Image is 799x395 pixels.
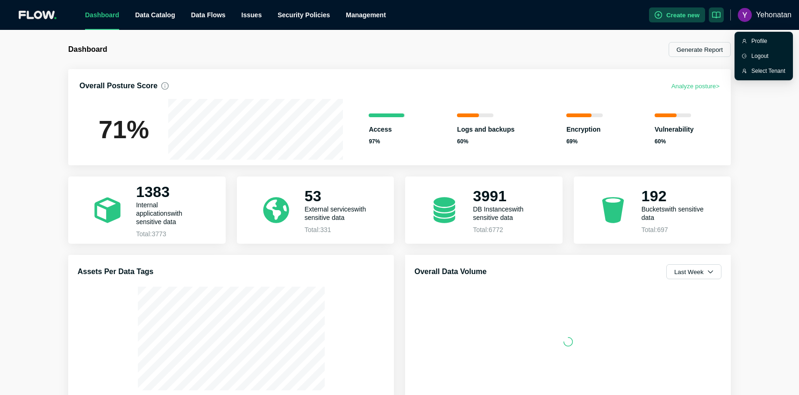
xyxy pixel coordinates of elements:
[305,205,372,222] p: External services with sensitive data
[671,80,720,92] button: Analyze posture>
[85,11,119,19] a: Dashboard
[473,226,540,233] p: Total: 6772
[566,138,603,145] p: 69 %
[655,125,694,134] p: Vulnerability
[751,36,785,46] div: Profile
[457,138,514,145] p: 60 %
[305,187,372,205] h2: 53
[649,7,705,22] button: Create new
[79,117,168,142] h1: 71 %
[405,176,563,244] a: 3991DB Instanceswith sensitive dataTotal:6772
[473,187,540,205] h2: 3991
[566,125,603,134] p: Encryption
[68,176,226,244] a: 1383Internal applicationswith sensitive dataTotal:3773
[237,176,394,244] a: 53External serviceswith sensitive dataTotal:331
[563,336,574,347] span: loading-3-quarters
[574,176,731,244] a: 192Bucketswith sensitive dataTotal:697
[473,205,540,222] p: DB Instances with sensitive data
[669,42,731,57] button: Generate Report
[79,80,169,92] h3: Overall Posture Score
[369,125,405,134] p: Access
[136,183,203,201] h2: 1383
[278,11,330,19] a: Security Policies
[135,11,175,19] a: Data Catalog
[642,205,709,222] p: Buckets with sensitive data
[751,53,769,59] a: Logout
[457,125,514,134] p: Logs and backups
[742,39,748,43] span: user
[191,11,226,19] span: Data Flows
[68,45,399,54] h1: Dashboard
[369,138,405,145] p: 97 %
[642,226,709,233] p: Total: 697
[642,187,709,205] h2: 192
[136,201,203,226] p: Internal applications with sensitive data
[751,66,785,76] div: Select Tenant
[738,8,752,22] img: ACg8ocKeE3QpK3QD5hf4yKDc7E43fakwh26NFDfDsYpPPIJ09SDqeQ=s96-c
[414,266,486,277] h3: Overall Data Volume
[305,226,372,233] p: Total: 331
[136,231,203,238] p: Total: 3773
[78,266,153,277] h3: Assets Per Data Tags
[666,264,721,279] button: Last Week
[655,138,694,145] p: 60 %
[742,69,748,73] span: user-switch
